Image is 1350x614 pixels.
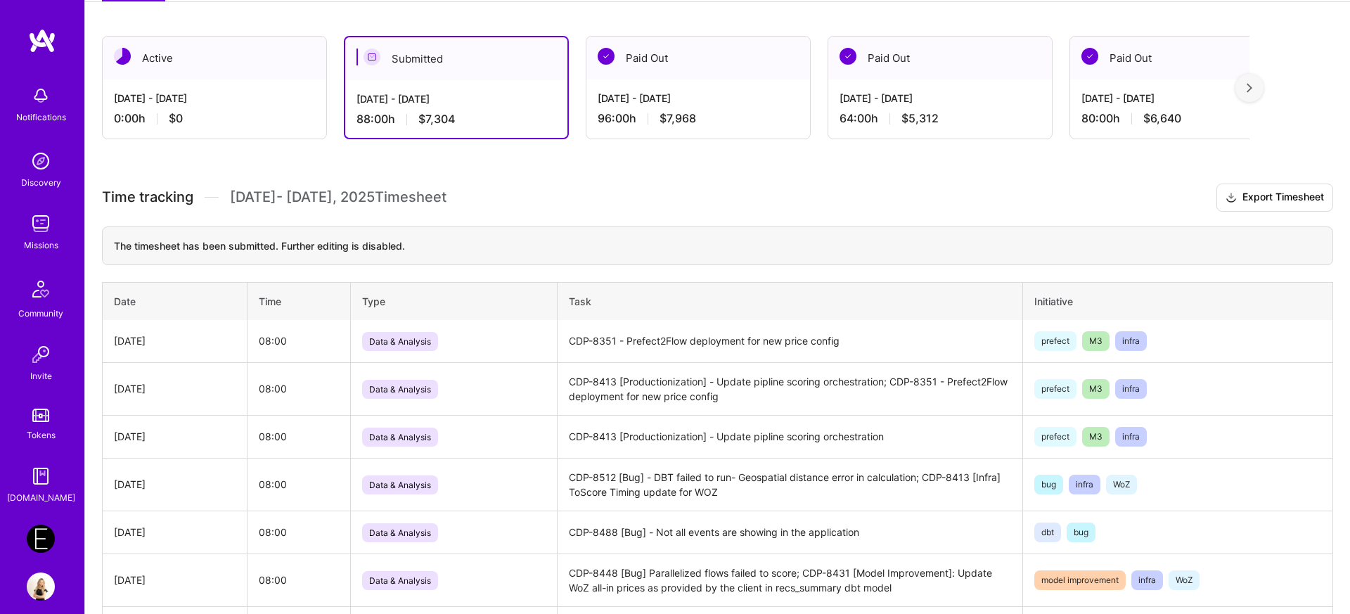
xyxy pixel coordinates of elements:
div: [DATE] - [DATE] [1081,91,1282,105]
td: CDP-8351 - Prefect2Flow deployment for new price config [558,320,1023,363]
span: bug [1067,523,1095,542]
img: Submitted [364,49,380,65]
div: Active [103,37,326,79]
span: M3 [1082,427,1110,447]
img: Paid Out [840,48,856,65]
th: Task [558,282,1023,320]
td: CDP-8512 [Bug] - DBT failed to run- Geospatial distance error in calculation; CDP-8413 [Infra] To... [558,458,1023,511]
div: Discovery [21,175,61,190]
img: Endeavor: Data Team- 3338DES275 [27,525,55,553]
div: Paid Out [828,37,1052,79]
div: [DATE] [114,381,236,396]
div: [DATE] [114,525,236,539]
img: User Avatar [27,573,55,601]
a: User Avatar [23,573,58,601]
td: 08:00 [247,415,350,458]
div: 96:00 h [598,111,799,126]
img: tokens [32,409,49,422]
div: Community [18,306,63,321]
div: [DATE] - [DATE] [598,91,799,105]
span: Data & Analysis [362,523,438,542]
a: Endeavor: Data Team- 3338DES275 [23,525,58,553]
img: logo [28,28,56,53]
span: infra [1131,570,1163,590]
span: $0 [169,111,183,126]
span: Data & Analysis [362,475,438,494]
div: 64:00 h [840,111,1041,126]
td: 08:00 [247,554,350,606]
span: $7,968 [660,111,696,126]
div: [DATE] [114,429,236,444]
div: The timesheet has been submitted. Further editing is disabled. [102,226,1333,265]
td: 08:00 [247,362,350,415]
span: prefect [1034,379,1076,399]
div: [DATE] - [DATE] [840,91,1041,105]
div: [DATE] - [DATE] [114,91,315,105]
span: Data & Analysis [362,571,438,590]
span: prefect [1034,427,1076,447]
span: WoZ [1169,570,1200,590]
span: Data & Analysis [362,332,438,351]
div: Invite [30,369,52,383]
div: Missions [24,238,58,252]
div: [DATE] [114,333,236,348]
td: CDP-8413 [Productionization] - Update pipline scoring orchestration; CDP-8351 - Prefect2Flow depl... [558,362,1023,415]
span: infra [1115,331,1147,351]
img: right [1247,83,1252,93]
img: discovery [27,147,55,175]
img: Community [24,272,58,306]
span: $6,640 [1143,111,1181,126]
span: infra [1115,427,1147,447]
span: Data & Analysis [362,380,438,399]
div: 80:00 h [1081,111,1282,126]
td: CDP-8413 [Productionization] - Update pipline scoring orchestration [558,415,1023,458]
span: bug [1034,475,1063,494]
span: Data & Analysis [362,428,438,447]
td: 08:00 [247,458,350,511]
th: Initiative [1022,282,1332,320]
span: prefect [1034,331,1076,351]
span: infra [1069,475,1100,494]
div: Submitted [345,37,567,80]
div: 0:00 h [114,111,315,126]
div: Paid Out [1070,37,1294,79]
img: Invite [27,340,55,369]
img: Paid Out [598,48,615,65]
span: M3 [1082,379,1110,399]
div: 88:00 h [356,112,556,127]
td: CDP-8488 [Bug] - Not all events are showing in the application [558,511,1023,554]
div: [DATE] [114,477,236,492]
img: Active [114,48,131,65]
td: CDP-8448 [Bug] Parallelized flows failed to score; CDP-8431 [Model Improvement]: Update WoZ all-i... [558,554,1023,606]
div: [DOMAIN_NAME] [7,490,75,505]
img: teamwork [27,210,55,238]
div: [DATE] - [DATE] [356,91,556,106]
img: Paid Out [1081,48,1098,65]
img: bell [27,82,55,110]
span: Time tracking [102,188,193,206]
img: guide book [27,462,55,490]
span: dbt [1034,523,1061,542]
th: Date [103,282,247,320]
div: Paid Out [586,37,810,79]
span: WoZ [1106,475,1137,494]
th: Time [247,282,350,320]
div: Notifications [16,110,66,124]
span: model improvement [1034,570,1126,590]
i: icon Download [1226,191,1237,205]
th: Type [350,282,557,320]
td: 08:00 [247,511,350,554]
span: infra [1115,379,1147,399]
span: M3 [1082,331,1110,351]
div: Tokens [27,428,56,442]
button: Export Timesheet [1216,184,1333,212]
td: 08:00 [247,320,350,363]
div: [DATE] [114,573,236,587]
span: $5,312 [901,111,939,126]
span: $7,304 [418,112,455,127]
span: [DATE] - [DATE] , 2025 Timesheet [230,188,446,206]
